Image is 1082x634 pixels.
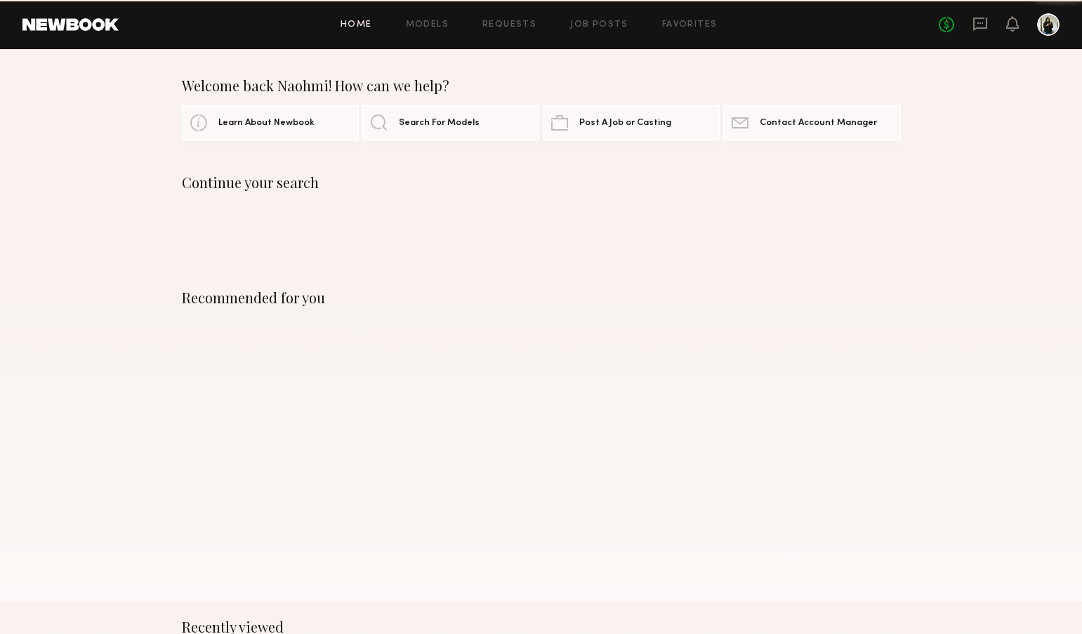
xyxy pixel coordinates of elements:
a: Requests [482,20,536,29]
span: Learn About Newbook [218,119,315,128]
a: Models [406,20,449,29]
a: Favorites [662,20,718,29]
div: Recommended for you [182,289,901,306]
div: Welcome back Naohmi! How can we help? [182,77,901,94]
a: Search For Models [362,105,539,140]
a: Home [341,20,372,29]
span: Post A Job or Casting [579,119,671,128]
div: Continue your search [182,174,901,191]
a: Contact Account Manager [723,105,900,140]
span: Search For Models [399,119,480,128]
a: Job Posts [570,20,628,29]
a: Learn About Newbook [182,105,359,140]
span: Contact Account Manager [760,119,877,128]
a: Post A Job or Casting [543,105,720,140]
